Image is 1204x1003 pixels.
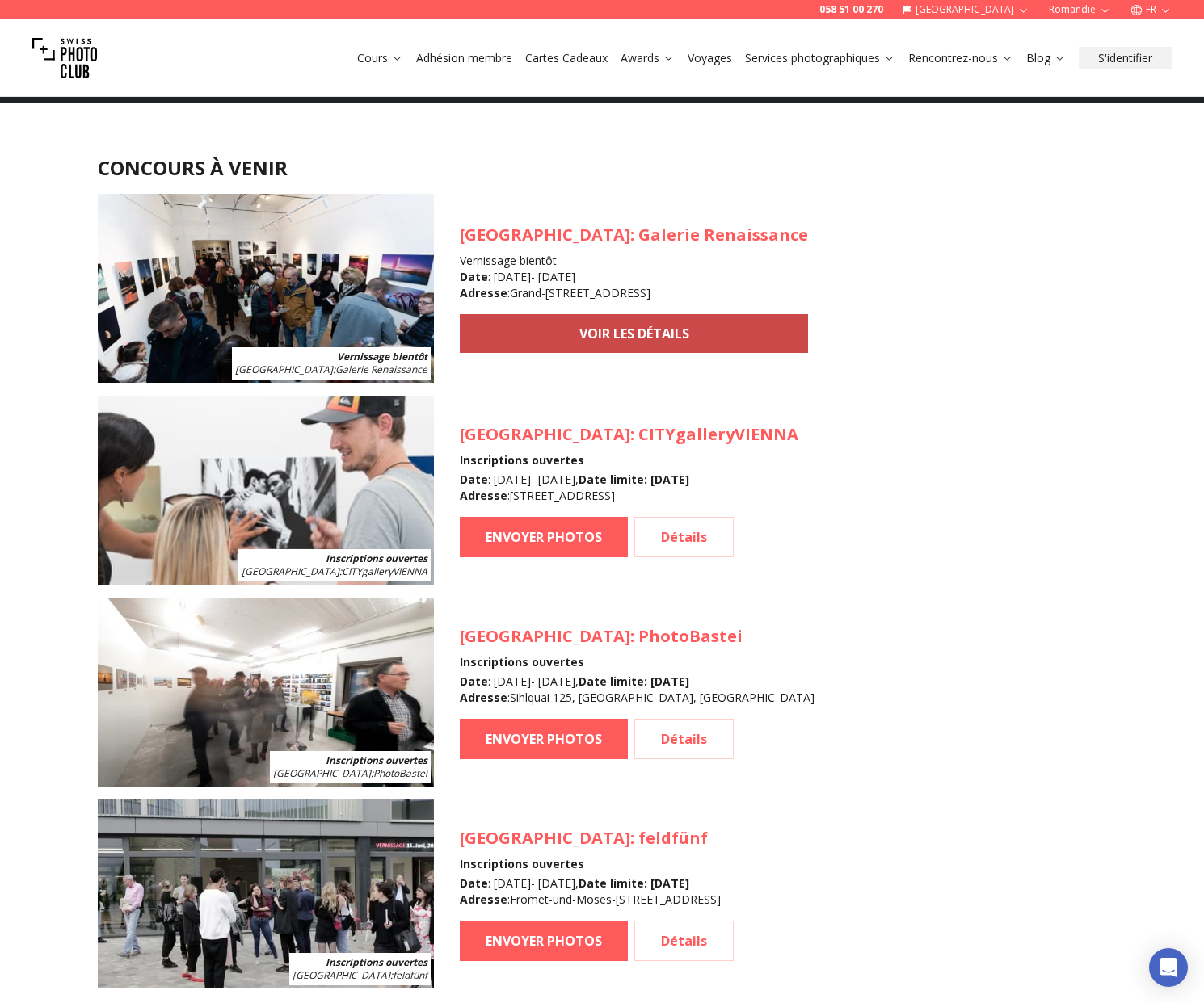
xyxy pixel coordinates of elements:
[235,363,333,376] span: [GEOGRAPHIC_DATA]
[519,47,614,69] button: Cartes Cadeaux
[1149,948,1188,987] div: Open Intercom Messenger
[326,955,427,969] b: Inscriptions ouvertes
[235,363,427,376] span: : Galerie Renaissance
[460,674,488,689] b: Date
[460,892,507,907] b: Adresse
[460,875,488,891] b: Date
[460,423,630,445] span: [GEOGRAPHIC_DATA]
[416,50,512,66] a: Adhésion membre
[908,50,1013,66] a: Rencontrez-nous
[819,3,883,16] a: 058 51 00 270
[460,269,808,301] div: : [DATE] - [DATE] : Grand-[STREET_ADDRESS]
[98,799,434,988] img: SPC Photo Awards BERLIN December 2025
[634,517,734,557] a: Détails
[634,921,734,961] a: Détails
[579,674,689,689] b: Date limite : [DATE]
[460,224,808,246] h3: : Galerie Renaissance
[460,674,815,706] div: : [DATE] - [DATE] , : Sihlquai 125, [GEOGRAPHIC_DATA], [GEOGRAPHIC_DATA]
[739,47,902,69] button: Services photographiques
[579,472,689,487] b: Date limite : [DATE]
[460,224,630,246] span: [GEOGRAPHIC_DATA]
[326,753,427,767] b: Inscriptions ouvertes
[293,968,390,982] span: [GEOGRAPHIC_DATA]
[98,396,434,585] img: SPC Photo Awards VIENNA October 2025
[460,253,808,269] h4: Vernissage bientôt
[98,598,434,787] img: SPC Photo Awards Zurich: December 2025
[460,921,628,961] a: ENVOYER PHOTOS
[634,719,734,759] a: Détails
[621,50,675,66] a: Awards
[460,690,507,705] b: Adresse
[525,50,608,66] a: Cartes Cadeaux
[98,155,1106,181] h2: CONCOURS À VENIR
[273,766,427,780] span: : PhotoBastei
[357,50,403,66] a: Cours
[688,50,732,66] a: Voyages
[745,50,895,66] a: Services photographiques
[460,314,808,353] a: VOIR LES DÉTAILS
[460,472,488,487] b: Date
[460,856,734,872] h4: Inscriptions ouvertes
[273,766,371,780] span: [GEOGRAPHIC_DATA]
[410,47,519,69] button: Adhésion membre
[1026,50,1066,66] a: Blog
[579,875,689,891] b: Date limite : [DATE]
[460,625,630,647] span: [GEOGRAPHIC_DATA]
[460,488,507,503] b: Adresse
[351,47,410,69] button: Cours
[460,269,488,284] b: Date
[460,625,815,648] h3: : PhotoBastei
[460,285,507,300] b: Adresse
[32,26,97,90] img: Swiss photo club
[460,827,734,850] h3: : feldfünf
[1020,47,1072,69] button: Blog
[460,517,628,557] a: ENVOYER PHOTOS
[337,350,427,363] b: Vernissage bientôt
[460,472,798,504] div: : [DATE] - [DATE] , : [STREET_ADDRESS]
[460,875,734,908] div: : [DATE] - [DATE] , : Fromet-und-Moses-[STREET_ADDRESS]
[614,47,681,69] button: Awards
[460,827,630,849] span: [GEOGRAPHIC_DATA]
[1079,47,1172,69] button: S'identifier
[902,47,1020,69] button: Rencontrez-nous
[460,452,798,468] h4: Inscriptions ouvertes
[98,194,434,383] img: SPC Photo Awards Genève: octobre 2025
[681,47,739,69] button: Voyages
[460,654,815,670] h4: Inscriptions ouvertes
[242,564,427,578] span: : CITYgalleryVIENNA
[242,564,339,578] span: [GEOGRAPHIC_DATA]
[460,423,798,446] h3: : CITYgalleryVIENNA
[460,719,628,759] a: ENVOYER PHOTOS
[293,968,427,982] span: : feldfünf
[326,552,427,565] b: Inscriptions ouvertes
